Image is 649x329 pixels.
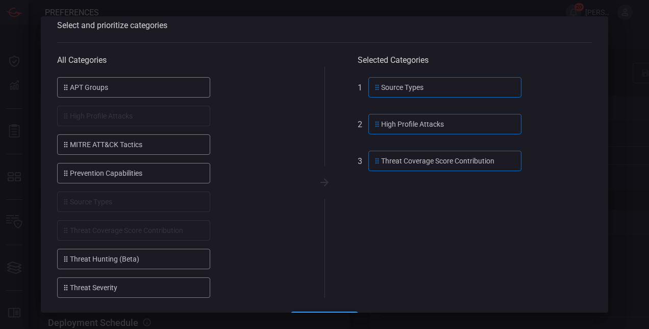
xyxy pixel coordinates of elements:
div: Threat Coverage Score Contribution [368,151,521,171]
div: Select and prioritize categories [57,20,592,30]
div: APT Groups [57,77,210,98]
div: Prevention Capabilities [57,163,210,183]
div: MITRE ATT&CK Tactics [57,134,210,155]
div: Threat Severity [57,277,210,298]
div: All Categories [57,55,292,65]
div: source types [368,77,521,98]
div: High Profile Attacks [368,114,521,134]
div: Threat Hunting (Beta) [57,249,210,269]
div: Selected Categories [358,55,592,65]
button: Select [291,312,358,328]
